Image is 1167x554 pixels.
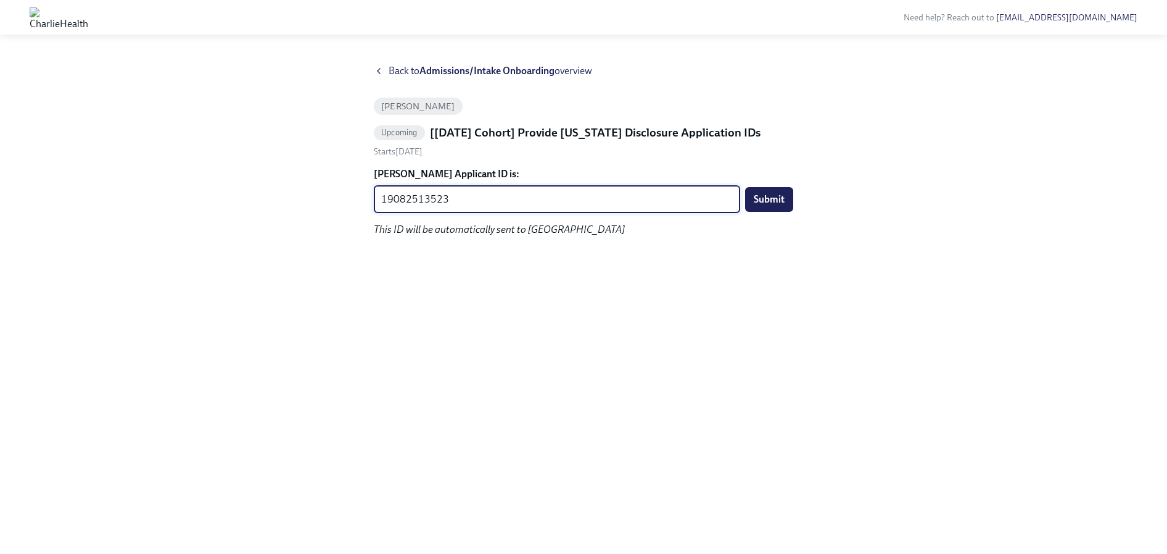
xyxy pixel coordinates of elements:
[374,64,793,78] a: Back toAdmissions/Intake Onboardingoverview
[374,146,423,157] span: Wednesday, September 10th 2025, 10:00 am
[904,12,1137,23] span: Need help? Reach out to
[374,128,425,137] span: Upcoming
[381,192,733,207] textarea: 19082513523
[374,102,463,111] span: [PERSON_NAME]
[30,7,88,27] img: CharlieHealth
[754,193,785,206] span: Submit
[996,12,1137,23] a: [EMAIL_ADDRESS][DOMAIN_NAME]
[374,167,793,181] label: [PERSON_NAME] Applicant ID is:
[374,224,625,235] em: This ID will be automatically sent to [GEOGRAPHIC_DATA]
[745,187,793,212] button: Submit
[419,65,555,77] strong: Admissions/Intake Onboarding
[389,64,592,78] span: Back to overview
[430,125,761,141] h5: [[DATE] Cohort] Provide [US_STATE] Disclosure Application IDs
